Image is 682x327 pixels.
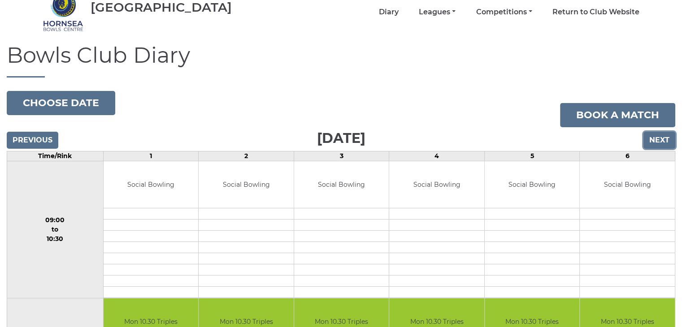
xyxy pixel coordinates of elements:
[560,103,675,127] a: Book a match
[294,151,389,161] td: 3
[104,161,199,208] td: Social Bowling
[552,7,639,17] a: Return to Club Website
[199,161,294,208] td: Social Bowling
[7,161,104,298] td: 09:00 to 10:30
[643,132,675,149] input: Next
[7,91,115,115] button: Choose date
[91,0,232,14] div: [GEOGRAPHIC_DATA]
[294,161,389,208] td: Social Bowling
[389,151,485,161] td: 4
[485,161,580,208] td: Social Bowling
[580,151,675,161] td: 6
[7,132,58,149] input: Previous
[419,7,456,17] a: Leagues
[484,151,580,161] td: 5
[379,7,399,17] a: Diary
[580,161,675,208] td: Social Bowling
[103,151,199,161] td: 1
[389,161,484,208] td: Social Bowling
[7,43,675,77] h1: Bowls Club Diary
[7,151,104,161] td: Time/Rink
[476,7,532,17] a: Competitions
[199,151,294,161] td: 2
